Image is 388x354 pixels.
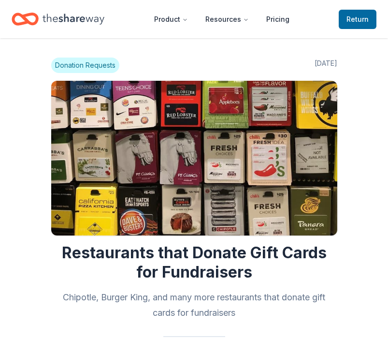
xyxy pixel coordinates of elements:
h2: Chipotle, Burger King, and many more restaurants that donate gift cards for fundraisers [51,290,337,321]
a: Pricing [259,10,297,29]
span: Return [346,14,369,25]
button: Resources [198,10,257,29]
h1: Restaurants that Donate Gift Cards for Fundraisers [51,243,337,282]
img: Image for Restaurants that Donate Gift Cards for Fundraisers [51,81,337,236]
a: Return [339,10,376,29]
span: Donation Requests [51,58,119,73]
button: Product [146,10,196,29]
a: Home [12,8,104,30]
span: [DATE] [315,58,337,73]
nav: Main [146,8,297,30]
